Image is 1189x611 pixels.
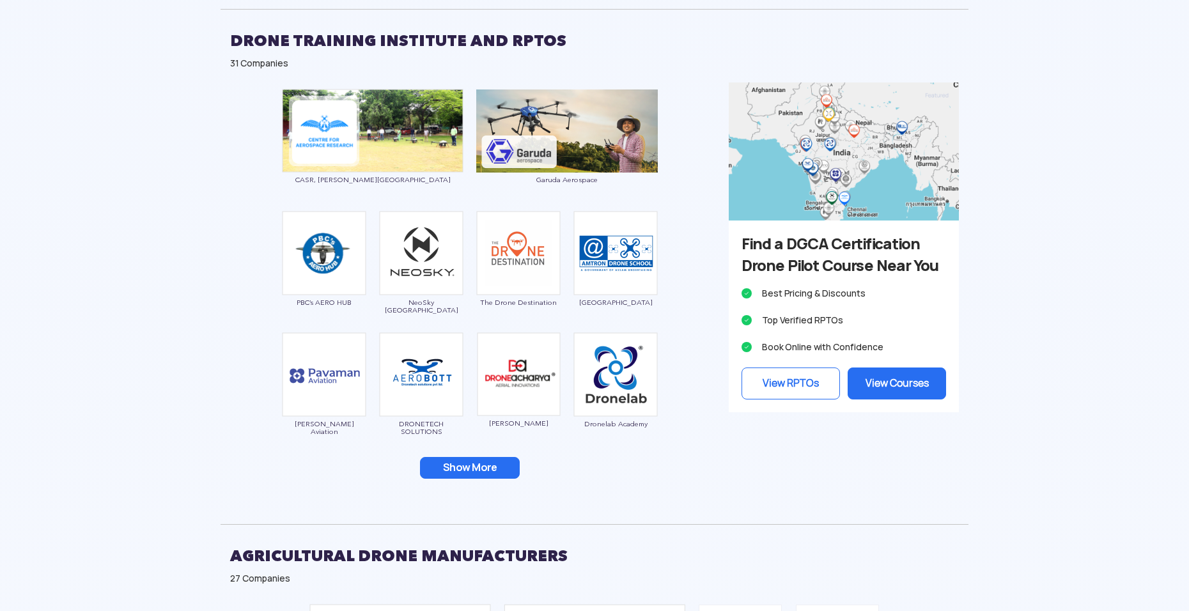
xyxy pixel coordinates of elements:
img: ic_dronelab_new.png [573,332,658,417]
span: [PERSON_NAME] [476,419,561,427]
span: The Drone Destination [476,298,561,306]
img: img_neosky.png [379,211,463,295]
img: ic_dronacharyaaerial.png [476,332,561,416]
a: View Courses [848,367,946,399]
span: [PERSON_NAME] Aviation [282,420,366,435]
span: Garuda Aerospace [476,176,658,183]
img: ic_garudarpto_eco.png [476,89,658,173]
img: ic_amtron.png [573,211,658,295]
h2: DRONE TRAINING INSTITUTE AND RPTOS [230,25,959,57]
a: Dronelab Academy [573,368,658,428]
div: 27 Companies [230,572,959,585]
a: Garuda Aerospace [476,125,658,183]
span: CASR, [PERSON_NAME][GEOGRAPHIC_DATA] [282,176,463,183]
a: PBC’s AERO HUB [282,247,366,306]
img: ic_dronedestination.png [476,211,561,295]
li: Best Pricing & Discounts [742,284,946,302]
div: 31 Companies [230,57,959,70]
h2: AGRICULTURAL DRONE MANUFACTURERS [230,540,959,572]
img: bg_advert_training_sidebar.png [729,82,959,220]
span: Dronelab Academy [573,420,658,428]
a: DRONETECH SOLUTIONS [379,368,463,435]
img: ic_pbc.png [282,211,366,295]
span: PBC’s AERO HUB [282,298,366,306]
a: [PERSON_NAME] [476,368,561,428]
a: [GEOGRAPHIC_DATA] [573,247,658,306]
span: DRONETECH SOLUTIONS [379,420,463,435]
img: bg_droneteech.png [379,332,463,417]
a: The Drone Destination [476,247,561,306]
a: CASR, [PERSON_NAME][GEOGRAPHIC_DATA] [282,125,463,184]
a: [PERSON_NAME] Aviation [282,368,366,435]
h3: Find a DGCA Certification Drone Pilot Course Near You [742,233,946,277]
img: ic_pavaman.png [282,332,366,417]
img: ic_annauniversity_block.png [282,89,463,173]
button: Show More [420,457,520,479]
a: View RPTOs [742,367,840,399]
li: Top Verified RPTOs [742,311,946,329]
span: [GEOGRAPHIC_DATA] [573,298,658,306]
span: NeoSky [GEOGRAPHIC_DATA] [379,298,463,314]
a: NeoSky [GEOGRAPHIC_DATA] [379,247,463,314]
li: Book Online with Confidence [742,338,946,356]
